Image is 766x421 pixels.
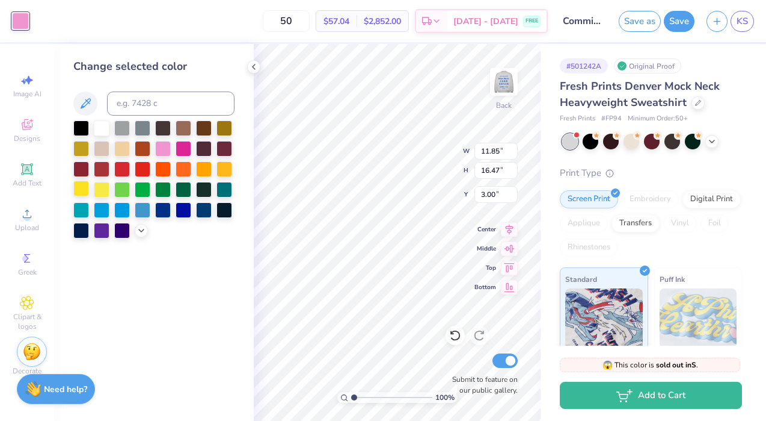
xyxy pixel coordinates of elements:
div: Transfers [611,214,660,232]
span: Puff Ink [660,273,685,285]
span: Bottom [474,283,496,292]
div: Vinyl [663,214,697,232]
button: Add to Cart [560,382,742,409]
span: Fresh Prints [560,114,595,124]
input: Untitled Design [554,9,613,33]
span: FREE [525,17,538,25]
input: – – [263,10,310,32]
span: 100 % [435,392,455,403]
span: 😱 [602,360,613,371]
strong: sold out in S [656,360,696,370]
div: Applique [560,214,608,232]
span: This color is . [602,360,698,370]
span: $2,852.00 [364,15,401,28]
span: Minimum Order: 50 + [628,114,688,124]
span: Designs [14,134,40,143]
div: Digital Print [682,190,741,208]
label: Submit to feature on our public gallery. [446,374,518,396]
div: Screen Print [560,190,618,208]
span: Center [474,225,496,234]
img: Standard [565,288,643,349]
span: Standard [565,273,597,285]
input: e.g. 7428 c [107,92,234,116]
span: Upload [15,223,39,232]
div: Foil [700,214,729,232]
div: Change selected color [73,58,234,75]
div: Rhinestones [560,239,618,257]
a: KS [731,11,754,32]
strong: Need help? [44,384,87,395]
button: Save [664,11,694,32]
button: Save as [619,11,661,32]
img: Back [492,70,516,94]
img: Puff Ink [660,288,737,349]
span: Fresh Prints Denver Mock Neck Heavyweight Sweatshirt [560,79,720,110]
div: Print Type [560,166,742,180]
span: KS [737,14,748,28]
span: [DATE] - [DATE] [453,15,518,28]
span: $57.04 [323,15,349,28]
span: Top [474,264,496,272]
span: Decorate [13,366,41,376]
span: Middle [474,245,496,253]
span: Image AI [13,89,41,99]
span: # FP94 [601,114,622,124]
div: Embroidery [622,190,679,208]
div: # 501242A [560,58,608,73]
div: Back [496,100,512,111]
span: Clipart & logos [6,312,48,331]
span: Greek [18,267,37,277]
div: Original Proof [614,58,681,73]
span: Add Text [13,178,41,188]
